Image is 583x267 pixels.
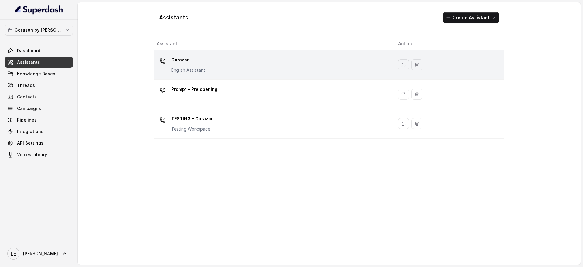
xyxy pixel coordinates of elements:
[5,103,73,114] a: Campaigns
[5,25,73,36] button: Corazon by [PERSON_NAME]
[5,245,73,262] a: [PERSON_NAME]
[5,57,73,68] a: Assistants
[171,67,205,73] p: English Assistant
[5,138,73,149] a: API Settings
[15,5,63,15] img: light.svg
[17,117,37,123] span: Pipelines
[17,105,41,111] span: Campaigns
[15,26,63,34] p: Corazon by [PERSON_NAME]
[17,152,47,158] span: Voices Library
[5,80,73,91] a: Threads
[5,149,73,160] a: Voices Library
[443,12,499,23] button: Create Assistant
[23,251,58,257] span: [PERSON_NAME]
[11,251,16,257] text: LE
[5,91,73,102] a: Contacts
[5,68,73,79] a: Knowledge Bases
[17,59,40,65] span: Assistants
[171,114,214,124] p: TESTING - Corazon
[17,140,43,146] span: API Settings
[17,71,55,77] span: Knowledge Bases
[171,84,217,94] p: Prompt - Pre opening
[159,13,188,22] h1: Assistants
[17,82,35,88] span: Threads
[17,48,40,54] span: Dashboard
[17,94,37,100] span: Contacts
[393,38,504,50] th: Action
[5,115,73,125] a: Pipelines
[171,126,214,132] p: Testing Workspace
[5,126,73,137] a: Integrations
[171,55,205,65] p: Corazon
[154,38,393,50] th: Assistant
[5,45,73,56] a: Dashboard
[17,128,43,135] span: Integrations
